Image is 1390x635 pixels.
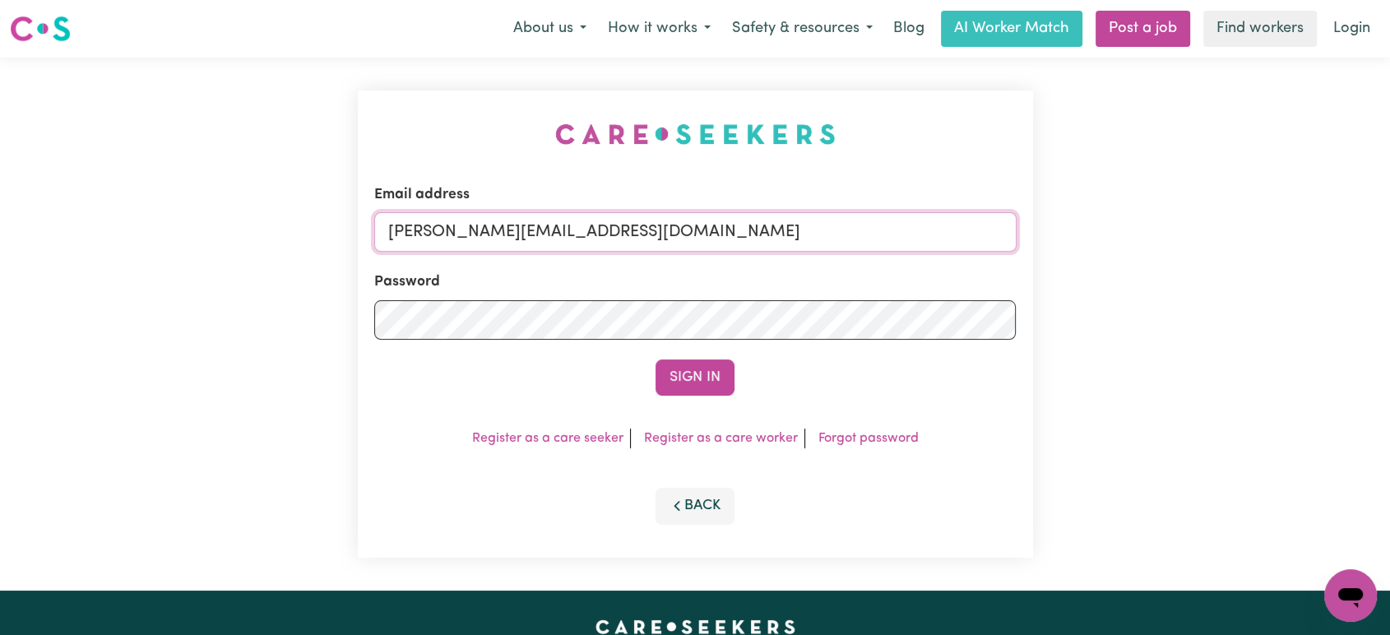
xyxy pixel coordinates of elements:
[597,12,721,46] button: How it works
[883,11,934,47] a: Blog
[941,11,1082,47] a: AI Worker Match
[656,488,734,524] button: Back
[818,432,919,445] a: Forgot password
[1203,11,1317,47] a: Find workers
[374,271,440,293] label: Password
[721,12,883,46] button: Safety & resources
[374,184,470,206] label: Email address
[644,432,798,445] a: Register as a care worker
[374,212,1017,252] input: Email address
[595,620,795,633] a: Careseekers home page
[10,10,71,48] a: Careseekers logo
[656,359,734,396] button: Sign In
[1323,11,1380,47] a: Login
[1324,569,1377,622] iframe: Button to launch messaging window
[472,432,623,445] a: Register as a care seeker
[10,14,71,44] img: Careseekers logo
[1096,11,1190,47] a: Post a job
[503,12,597,46] button: About us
